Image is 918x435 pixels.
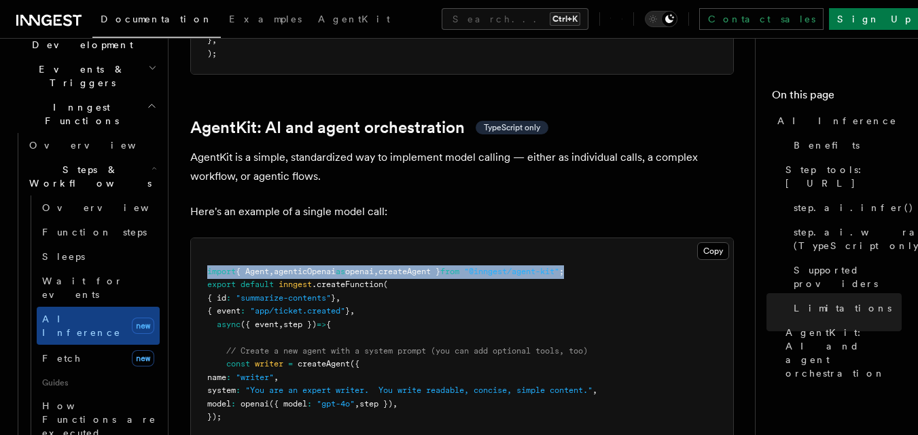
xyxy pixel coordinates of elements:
span: Sleeps [42,251,85,262]
span: import [207,267,236,276]
span: createAgent [298,359,350,368]
span: Limitations [794,301,891,315]
a: Sleeps [37,244,160,269]
span: , [350,306,355,316]
a: Documentation [92,4,221,38]
button: Inngest Functions [11,95,160,133]
span: .createFunction [312,280,383,289]
span: openai [345,267,374,276]
span: openai [241,399,269,409]
span: : [226,293,231,303]
span: , [274,373,279,382]
span: Local Development [11,24,148,52]
span: Guides [37,372,160,394]
span: ); [207,49,217,58]
span: Examples [229,14,302,24]
span: : [236,385,241,395]
span: } [331,293,336,303]
a: AgentKit [310,4,398,37]
span: writer [255,359,283,368]
button: Copy [697,242,729,260]
span: }); [207,412,222,421]
span: step.ai.infer() [794,201,914,214]
span: TypeScript only [484,122,540,133]
span: : [231,399,236,409]
span: // Create a new agent with a system prompt (you can add optional tools, too) [226,346,588,356]
button: Events & Triggers [11,57,160,95]
span: Step tools: [URL] [785,163,902,190]
span: Overview [42,202,182,213]
a: Examples [221,4,310,37]
button: Toggle dark mode [645,11,677,27]
span: AgentKit: AI and agent orchestration [785,326,902,380]
a: AI Inferencenew [37,307,160,345]
span: Documentation [101,14,213,24]
a: Overview [37,195,160,220]
span: step }) [359,399,393,409]
p: AgentKit is a simple, standardized way to implement model calling — either as individual calls, a... [190,148,734,186]
span: Overview [29,140,169,151]
span: system [207,385,236,395]
span: "summarize-contents" [236,293,331,303]
span: = [288,359,293,368]
a: Contact sales [699,8,824,30]
a: AgentKit: AI and agent orchestrationTypeScript only [190,118,548,137]
span: "@inngest/agent-kit" [464,267,559,276]
span: ( [383,280,388,289]
span: , [212,35,217,45]
span: agenticOpenai [274,267,336,276]
button: Search...Ctrl+K [442,8,588,30]
span: AgentKit [318,14,390,24]
span: { id [207,293,226,303]
span: new [132,318,154,334]
span: , [374,267,378,276]
p: Here's an example of a single model call: [190,202,734,221]
span: "You are an expert writer. You write readable, concise, simple content." [245,385,593,395]
span: : [241,306,245,316]
a: Wait for events [37,269,160,307]
a: Supported providers [788,258,902,296]
a: step.ai.infer() [788,195,902,220]
span: Wait for events [42,276,123,300]
span: Benefits [794,138,860,152]
a: Limitations [788,296,902,320]
button: Local Development [11,19,160,57]
span: "app/ticket.created" [250,306,345,316]
kbd: Ctrl+K [550,12,580,26]
span: , [593,385,597,395]
a: AgentKit: AI and agent orchestration [780,320,902,385]
span: { Agent [236,267,269,276]
span: inngest [279,280,312,289]
span: "gpt-4o" [317,399,355,409]
span: Inngest Functions [11,100,147,128]
span: new [132,350,154,366]
span: } [345,306,350,316]
span: createAgent } [378,267,440,276]
span: ({ [350,359,359,368]
span: default [241,280,274,289]
a: Step tools: [URL] [780,157,902,195]
button: Steps & Workflows [24,157,160,195]
span: } [207,35,212,45]
span: { event [207,306,241,316]
span: Function steps [42,227,147,238]
a: Fetchnew [37,345,160,372]
a: Function steps [37,220,160,244]
span: , [279,320,283,329]
span: , [393,399,398,409]
span: , [355,399,359,409]
span: "writer" [236,373,274,382]
span: ({ event [241,320,279,329]
span: name [207,373,226,382]
span: : [226,373,231,382]
span: const [226,359,250,368]
span: , [269,267,274,276]
span: Events & Triggers [11,62,148,90]
a: Benefits [788,133,902,157]
span: export [207,280,236,289]
a: Overview [24,133,160,157]
span: Steps & Workflows [24,163,152,190]
span: as [336,267,345,276]
a: AI Inference [772,109,902,133]
span: model [207,399,231,409]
